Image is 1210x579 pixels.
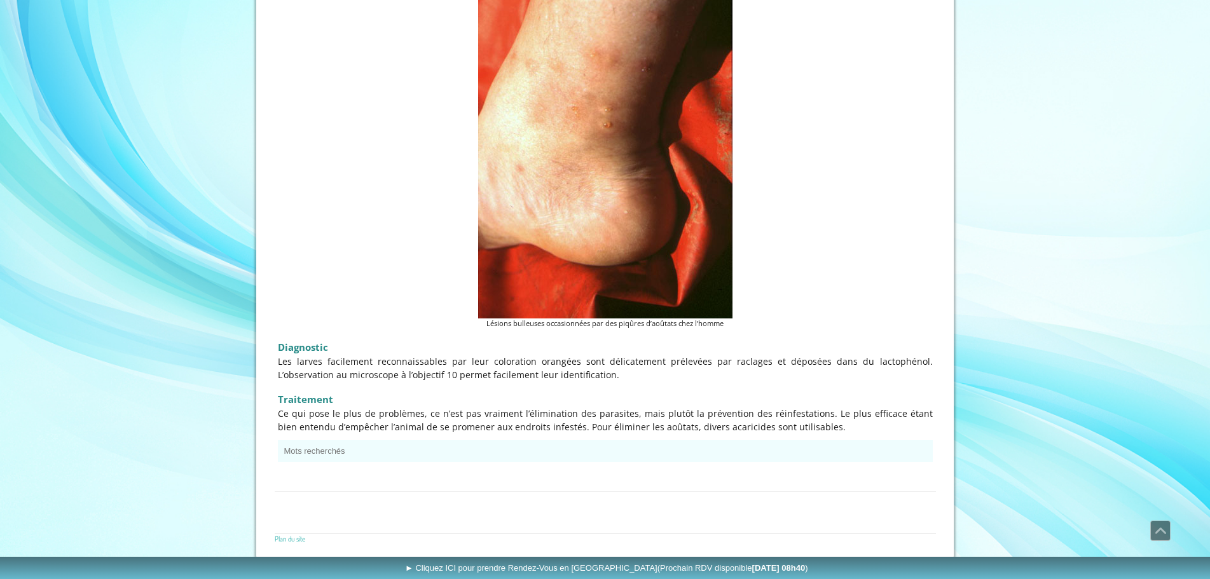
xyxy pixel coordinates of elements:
b: [DATE] 08h40 [752,563,806,573]
a: Plan du site [275,534,305,543]
span: Défiler vers le haut [1151,521,1170,540]
a: Défiler vers le haut [1150,521,1171,541]
span: Traitement [278,393,333,405]
span: ► Cliquez ICI pour prendre Rendez-Vous en [GEOGRAPHIC_DATA] [405,563,808,573]
figcaption: Lésions bulleuses occasionnées par des piqûres d’aoûtats chez l’homme [478,318,732,329]
button: Mots recherchés [278,440,933,462]
span: Les larves facilement reconnaissables par leur coloration orangées sont délicatement prélevées pa... [278,355,933,381]
span: (Prochain RDV disponible ) [657,563,808,573]
span: Diagnostic [278,341,328,353]
span: Ce qui pose le plus de problèmes, ce n’est pas vraiment l’élimination des parasites, mais plutôt ... [278,407,933,433]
